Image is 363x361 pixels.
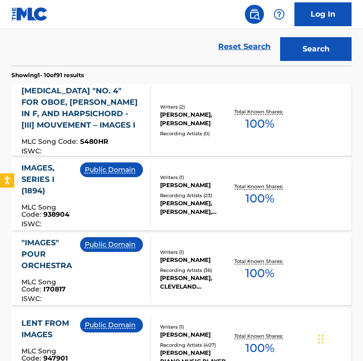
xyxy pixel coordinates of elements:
[11,7,48,21] img: MLC Logo
[11,159,352,231] a: IMAGES, SERIES I (1894)MLC Song Code:938904ISWC:Public DomainWriters (1)[PERSON_NAME]Recording Ar...
[245,340,274,357] span: 100 %
[213,36,275,57] a: Reset Search
[294,2,352,26] a: Log In
[21,147,44,155] span: ISWC :
[160,110,232,128] div: [PERSON_NAME], [PERSON_NAME]
[245,115,274,132] span: 100 %
[21,203,56,219] span: MLC Song Code :
[21,237,80,271] div: "IMAGES" POUR ORCHESTRA
[21,294,44,303] span: ISWC :
[160,181,232,190] div: [PERSON_NAME]
[270,5,289,24] div: Help
[234,183,285,190] p: Total Known Shares:
[11,71,84,80] p: Showing 1 - 10 of 91 results
[160,130,232,137] div: Recording Artists ( 0 )
[234,332,285,340] p: Total Known Shares:
[160,331,232,339] div: [PERSON_NAME]
[21,278,56,293] span: MLC Song Code :
[85,165,138,175] p: Public Domain
[160,249,232,256] div: Writers ( 1 )
[234,108,285,115] p: Total Known Shares:
[21,318,80,341] div: LENT FROM IMAGES
[315,315,363,361] iframe: Chat Widget
[160,267,232,274] div: Recording Artists ( 36 )
[85,240,138,250] p: Public Domain
[160,174,232,181] div: Writers ( 1 )
[80,137,108,146] span: S480HR
[160,274,232,291] div: [PERSON_NAME], CLEVELAND ORCHESTRA, LUXEMBURG RADIO SYMPHONY ORCHESTRA, [PERSON_NAME] THE CLEVELA...
[43,285,66,293] span: I70817
[21,162,80,197] div: IMAGES, SERIES I (1894)
[21,85,142,131] div: [MEDICAL_DATA] "NO. 4" FOR OBOE, [PERSON_NAME] IN F, AND HARPSICHORD - [III] MOUVEMENT – IMAGES I
[318,325,324,353] div: Drag
[160,323,232,331] div: Writers ( 1 )
[85,320,138,330] p: Public Domain
[160,199,232,216] div: [PERSON_NAME],[PERSON_NAME],[PERSON_NAME], [PERSON_NAME],[PERSON_NAME],[PERSON_NAME], [PERSON_NAM...
[245,265,274,282] span: 100 %
[249,9,260,20] img: search
[11,234,352,305] a: "IMAGES" POUR ORCHESTRAMLC Song Code:I70817ISWC:Public DomainWriters (1)[PERSON_NAME]Recording Ar...
[160,256,232,264] div: [PERSON_NAME]
[245,5,264,24] a: Public Search
[43,210,70,219] span: 938904
[245,190,274,207] span: 100 %
[234,258,285,265] p: Total Known Shares:
[280,37,352,61] button: Search
[21,220,44,228] span: ISWC :
[160,192,232,199] div: Recording Artists ( 23 )
[11,84,352,156] a: [MEDICAL_DATA] "NO. 4" FOR OBOE, [PERSON_NAME] IN F, AND HARPSICHORD - [III] MOUVEMENT – IMAGES I...
[273,9,285,20] img: help
[160,341,232,349] div: Recording Artists ( 407 )
[160,103,232,110] div: Writers ( 2 )
[21,137,80,146] span: MLC Song Code :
